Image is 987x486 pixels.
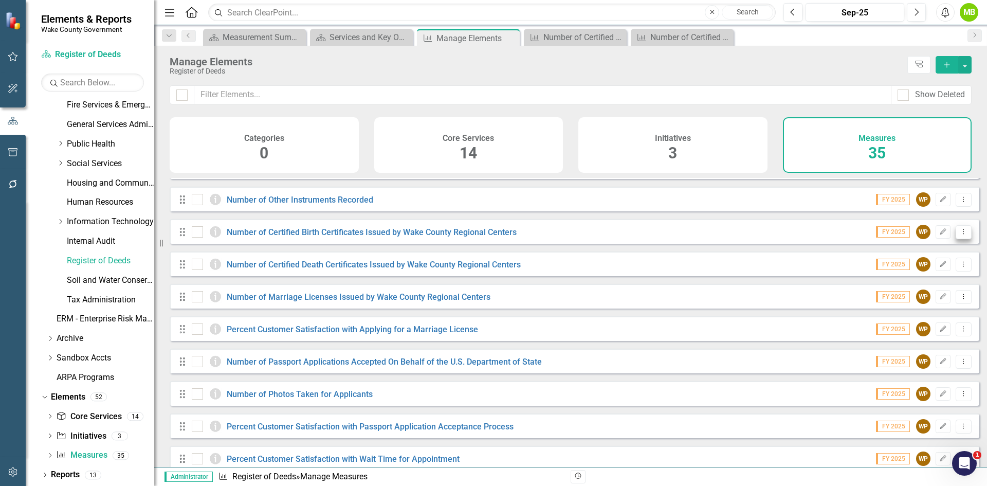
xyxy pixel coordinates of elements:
span: FY 2025 [876,356,910,367]
div: Services and Key Operating Measures [330,31,410,44]
img: Information Only [209,323,222,335]
div: WP [916,354,930,369]
a: Elements [51,391,85,403]
a: Number of Certified Birth and Death Certificates Issued [633,31,731,44]
div: » Manage Measures [218,471,563,483]
span: Search [737,8,759,16]
img: Information Only [209,291,222,303]
a: Measures [56,449,107,461]
input: Filter Elements... [194,85,891,104]
div: 35 [113,451,129,460]
h4: Measures [858,134,895,143]
div: Manage Elements [170,56,902,67]
div: 52 [90,393,107,402]
a: Reports [51,469,80,481]
div: Number of Certified Birth Certificates Issued by Wake County Regional Centers [543,31,624,44]
button: MB [960,3,978,22]
a: Register of Deeds [232,472,296,481]
div: WP [916,192,930,207]
h4: Categories [244,134,284,143]
a: Housing and Community Revitalization [67,177,154,189]
input: Search ClearPoint... [208,4,776,22]
div: WP [916,290,930,304]
span: FY 2025 [876,323,910,335]
a: Number of Certified Birth Certificates Issued by Wake County Regional Centers [227,227,517,237]
div: Measurement Summary [223,31,303,44]
a: Information Technology [67,216,154,228]
a: Percent Customer Satisfaction with Applying for a Marriage License [227,325,478,334]
a: ERM - Enterprise Risk Management Plan [57,313,154,325]
a: Number of Other Instruments Recorded [227,195,373,205]
div: 3 [112,431,128,440]
button: Search [722,5,773,20]
a: Initiatives [56,430,106,442]
img: Information Only [209,258,222,271]
span: FY 2025 [876,453,910,464]
div: Register of Deeds [170,67,902,75]
a: Number of Certified Birth Certificates Issued by Wake County Regional Centers [526,31,624,44]
span: Administrator [164,472,213,482]
a: Fire Services & Emergency Management [67,99,154,111]
span: FY 2025 [876,226,910,238]
span: 0 [260,144,268,162]
a: Number of Passport Applications Accepted On Behalf of the U.S. Department of State [227,357,542,367]
small: Wake County Government [41,25,132,33]
iframe: Intercom live chat [952,451,977,476]
a: Services and Key Operating Measures [313,31,410,44]
div: WP [916,419,930,434]
a: Percent Customer Satisfaction with Passport Application Acceptance Process [227,422,514,431]
a: Sandbox Accts [57,352,154,364]
span: FY 2025 [876,259,910,270]
span: FY 2025 [876,388,910,400]
a: Public Health [67,138,154,150]
img: ClearPoint Strategy [5,12,23,30]
a: Number of Photos Taken for Applicants [227,389,373,399]
span: 3 [668,144,677,162]
div: 14 [127,412,143,421]
span: 1 [973,451,981,459]
span: FY 2025 [876,421,910,432]
a: Percent Customer Satisfaction with Wait Time for Appointment [227,454,460,464]
span: 14 [460,144,477,162]
img: Information Only [209,420,222,433]
span: FY 2025 [876,194,910,205]
div: 13 [85,471,101,479]
div: Number of Certified Birth and Death Certificates Issued [650,31,731,44]
a: Internal Audit [67,236,154,247]
h4: Core Services [443,134,494,143]
div: Manage Elements [436,32,517,45]
img: Information Only [209,388,222,400]
input: Search Below... [41,74,144,92]
a: Soil and Water Conservation [67,275,154,286]
span: FY 2025 [876,291,910,302]
h4: Initiatives [655,134,691,143]
div: Show Deleted [915,89,965,101]
a: ARPA Programs [57,372,154,384]
a: Register of Deeds [67,255,154,267]
span: 35 [868,144,886,162]
a: Archive [57,333,154,345]
a: Tax Administration [67,294,154,306]
div: WP [916,225,930,239]
img: Information Only [209,355,222,368]
img: Information Only [209,226,222,238]
img: Information Only [209,193,222,206]
a: General Services Administration [67,119,154,131]
a: Human Resources [67,196,154,208]
a: Register of Deeds [41,49,144,61]
div: Sep-25 [809,7,901,19]
span: Elements & Reports [41,13,132,25]
img: Information Only [209,453,222,465]
div: WP [916,452,930,466]
div: WP [916,322,930,336]
div: WP [916,257,930,272]
a: Core Services [56,411,121,423]
div: WP [916,387,930,401]
a: Social Services [67,158,154,170]
button: Sep-25 [806,3,904,22]
a: Measurement Summary [206,31,303,44]
a: Number of Certified Death Certificates Issued by Wake County Regional Centers [227,260,521,269]
a: Number of Marriage Licenses Issued by Wake County Regional Centers [227,292,490,302]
